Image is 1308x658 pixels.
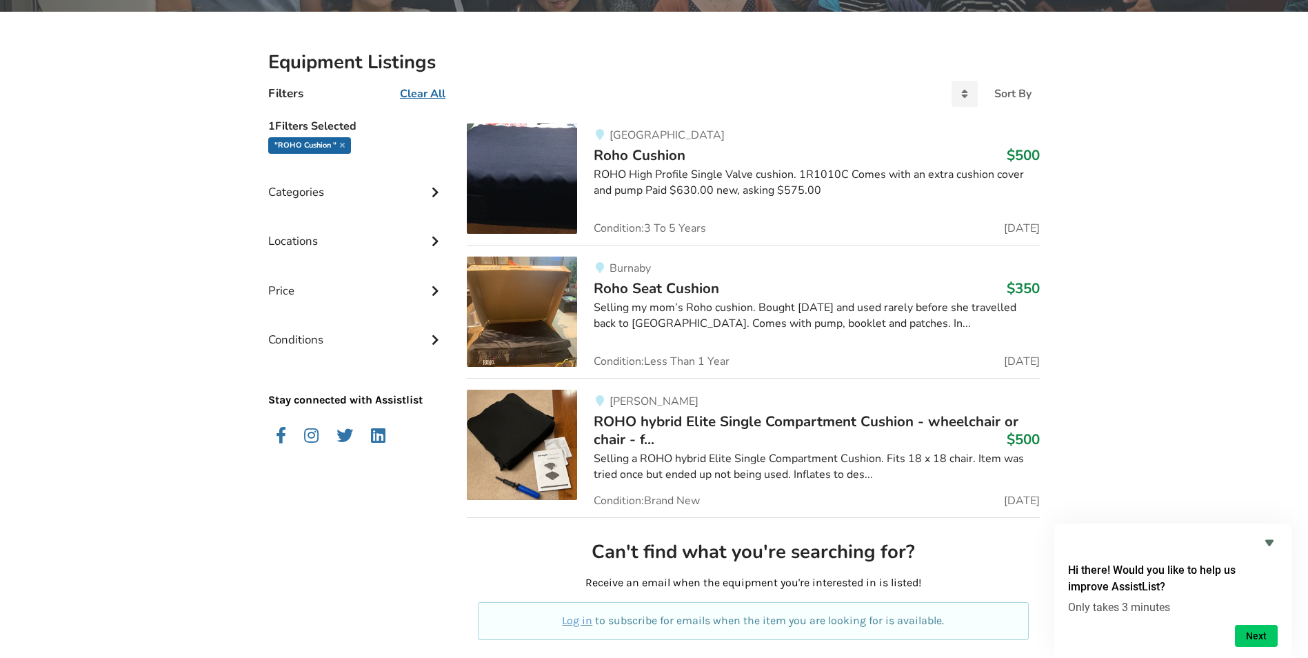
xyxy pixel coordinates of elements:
[1068,601,1278,614] p: Only takes 3 minutes
[268,206,445,255] div: Locations
[610,394,698,409] span: [PERSON_NAME]
[268,305,445,354] div: Conditions
[1007,279,1040,297] h3: $350
[1235,625,1278,647] button: Next question
[1068,535,1278,647] div: Hi there! Would you like to help us improve AssistList?
[594,279,719,298] span: Roho Seat Cushion
[268,137,351,154] div: "ROHO cushion "
[478,540,1029,564] h2: Can't find what you're searching for?
[562,614,592,627] a: Log in
[467,123,577,234] img: mobility-roho cushion
[494,613,1012,629] p: to subscribe for emails when the item you are looking for is available.
[1007,430,1040,448] h3: $500
[467,390,577,500] img: mobility-roho hybrid elite single compartment cushion - wheelchair or chair - fits 18" x 18"
[467,245,1040,378] a: mobility-roho seat cushion BurnabyRoho Seat Cushion$350Selling my mom’s Roho cushion. Bought [DAT...
[994,88,1032,99] div: Sort By
[1004,223,1040,234] span: [DATE]
[610,128,725,143] span: [GEOGRAPHIC_DATA]
[478,575,1029,591] p: Receive an email when the equipment you're interested in is listed!
[594,223,706,234] span: Condition: 3 To 5 Years
[1004,356,1040,367] span: [DATE]
[268,256,445,305] div: Price
[594,167,1040,199] div: ROHO High Profile Single Valve cushion. 1R1010C Comes with an extra cushion cover and pump Paid $...
[610,261,651,276] span: Burnaby
[594,495,700,506] span: Condition: Brand New
[594,146,685,165] span: Roho Cushion
[594,451,1040,483] div: Selling a ROHO hybrid Elite Single Compartment Cushion. Fits 18 x 18 chair. Item was tried once b...
[268,112,445,137] h5: 1 Filters Selected
[268,354,445,408] p: Stay connected with Assistlist
[594,300,1040,332] div: Selling my mom’s Roho cushion. Bought [DATE] and used rarely before she travelled back to [GEOGRA...
[268,157,445,206] div: Categories
[467,123,1040,245] a: mobility-roho cushion [GEOGRAPHIC_DATA]Roho Cushion$500ROHO High Profile Single Valve cushion. 1R...
[268,50,1040,74] h2: Equipment Listings
[467,378,1040,518] a: mobility-roho hybrid elite single compartment cushion - wheelchair or chair - fits 18" x 18" [PER...
[400,86,445,101] u: Clear All
[467,257,577,367] img: mobility-roho seat cushion
[1068,562,1278,595] h2: Hi there! Would you like to help us improve AssistList?
[594,356,730,367] span: Condition: Less Than 1 Year
[1261,535,1278,551] button: Hide survey
[1007,146,1040,164] h3: $500
[594,412,1018,449] span: ROHO hybrid Elite Single Compartment Cushion - wheelchair or chair - f...
[1004,495,1040,506] span: [DATE]
[268,86,303,101] h4: Filters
